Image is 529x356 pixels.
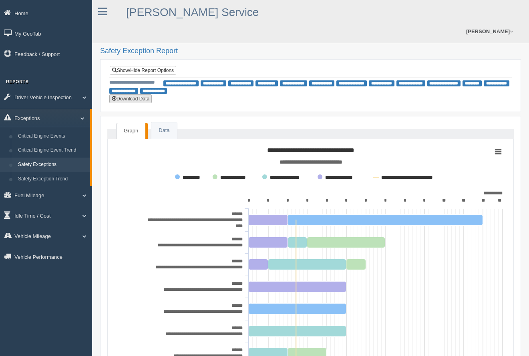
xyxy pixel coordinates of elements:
a: Graph [117,123,145,139]
a: Critical Engine Event Trend [14,143,90,158]
a: [PERSON_NAME] Service [126,6,259,18]
a: Safety Exception Trend [14,172,90,186]
a: Data [151,122,177,139]
a: Safety Exceptions [14,158,90,172]
a: Critical Engine Events [14,129,90,144]
button: Download Data [109,94,152,103]
a: Show/Hide Report Options [110,66,176,75]
a: [PERSON_NAME] [462,20,517,43]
